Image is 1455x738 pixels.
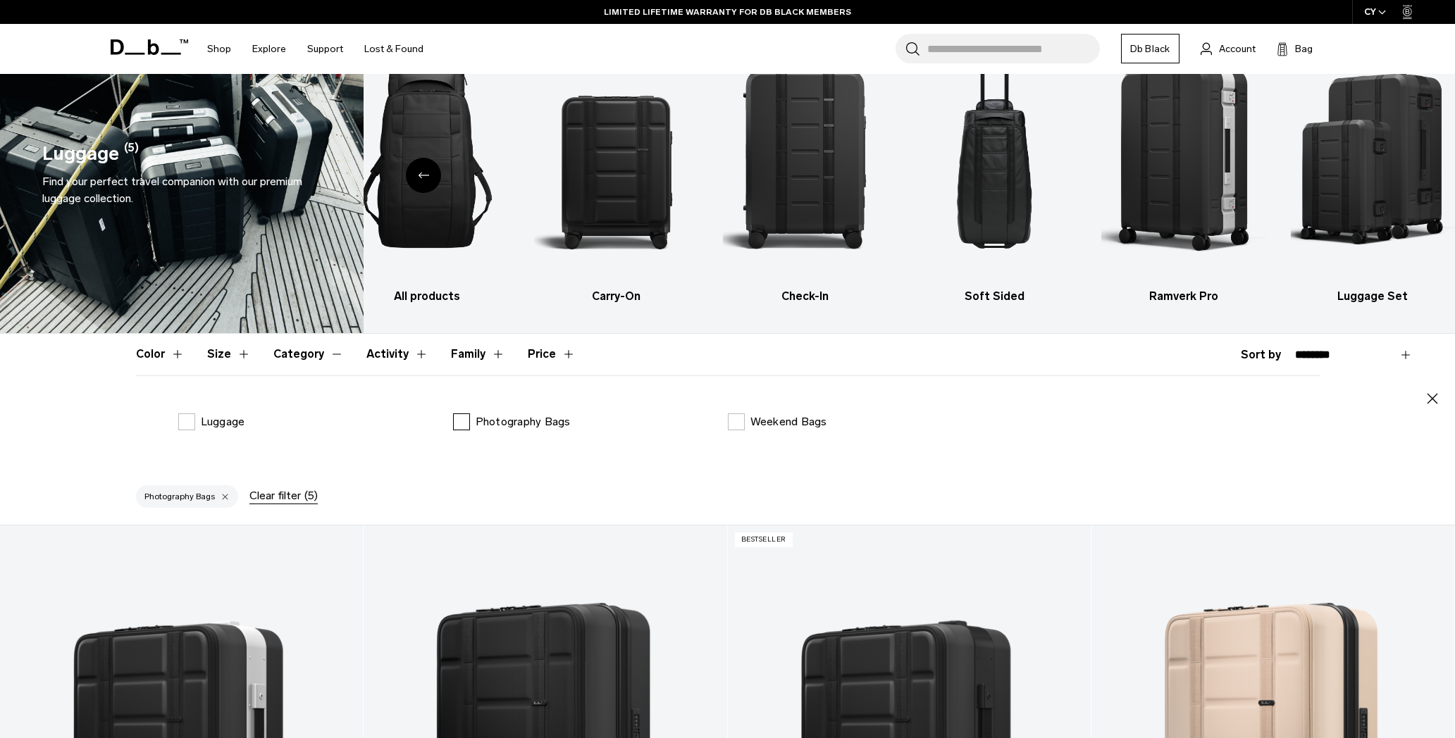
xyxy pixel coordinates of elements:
a: Shop [207,24,231,74]
button: Bag [1277,40,1313,57]
a: Db Carry-On [534,35,699,305]
button: Toggle Filter [273,334,344,375]
p: Photography Bags [476,413,571,430]
h1: Luggage [42,139,119,168]
a: Account [1201,40,1256,57]
a: Db All products [345,35,509,305]
h3: Soft Sided [912,288,1077,305]
div: Photography Bags [136,485,238,508]
h3: All products [345,288,509,305]
button: Toggle Price [528,334,576,375]
h3: Carry-On [534,288,699,305]
li: 3 / 6 [723,35,888,305]
button: Toggle Filter [136,334,185,375]
button: Toggle Filter [207,334,251,375]
a: Support [307,24,343,74]
li: 1 / 6 [345,35,509,305]
nav: Main Navigation [197,24,434,74]
li: 4 / 6 [912,35,1077,305]
span: (5) [124,139,139,168]
img: Db [723,35,888,281]
button: Toggle Filter [451,334,505,375]
a: Db Ramverk Pro [1101,35,1266,305]
div: Previous slide [406,158,441,193]
span: Bag [1295,42,1313,56]
img: Db [1101,35,1266,281]
h3: Check-In [723,288,888,305]
span: Account [1219,42,1256,56]
p: Bestseller [735,532,793,547]
button: Toggle Filter [366,334,428,375]
img: Db [912,35,1077,281]
a: Db Check-In [723,35,888,305]
h3: Ramverk Pro [1101,288,1266,305]
li: 5 / 6 [1101,35,1266,305]
img: Db [345,35,509,281]
a: Db Black [1121,34,1180,63]
a: Explore [252,24,286,74]
a: Lost & Found [364,24,423,74]
span: (5) [304,487,318,504]
p: Weekend Bags [750,413,827,430]
img: Db [534,35,699,281]
a: LIMITED LIFETIME WARRANTY FOR DB BLACK MEMBERS [604,6,851,18]
a: Db Soft Sided [912,35,1077,305]
span: Find your perfect travel companion with our premium luggage collection. [42,175,302,205]
li: 2 / 6 [534,35,699,305]
div: Clear filter [249,487,318,504]
p: Luggage [201,413,245,430]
